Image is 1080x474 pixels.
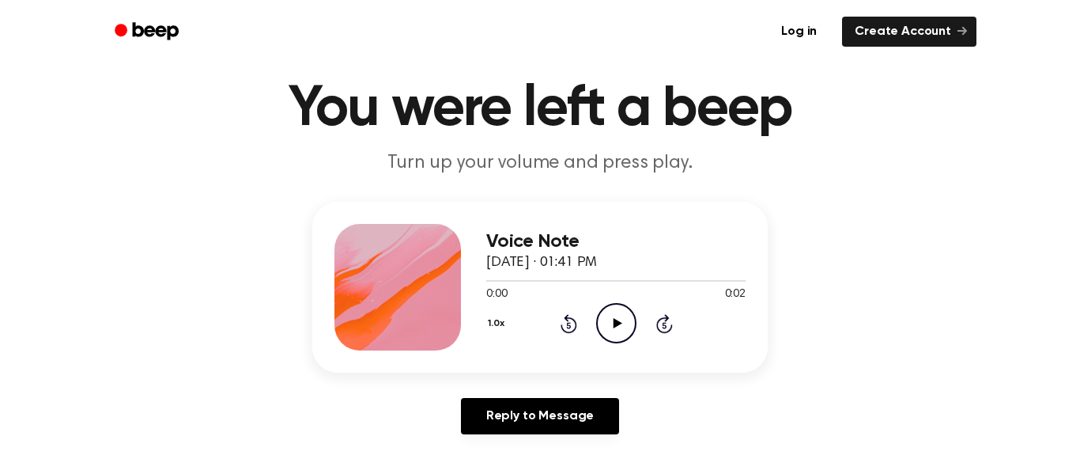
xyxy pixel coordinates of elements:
h1: You were left a beep [135,81,945,138]
a: Beep [104,17,193,47]
a: Log in [765,13,833,50]
span: [DATE] · 01:41 PM [486,256,597,270]
h3: Voice Note [486,231,746,252]
a: Reply to Message [461,398,619,434]
a: Create Account [842,17,976,47]
span: 0:00 [486,286,507,303]
p: Turn up your volume and press play. [236,150,844,176]
button: 1.0x [486,310,510,337]
span: 0:02 [725,286,746,303]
